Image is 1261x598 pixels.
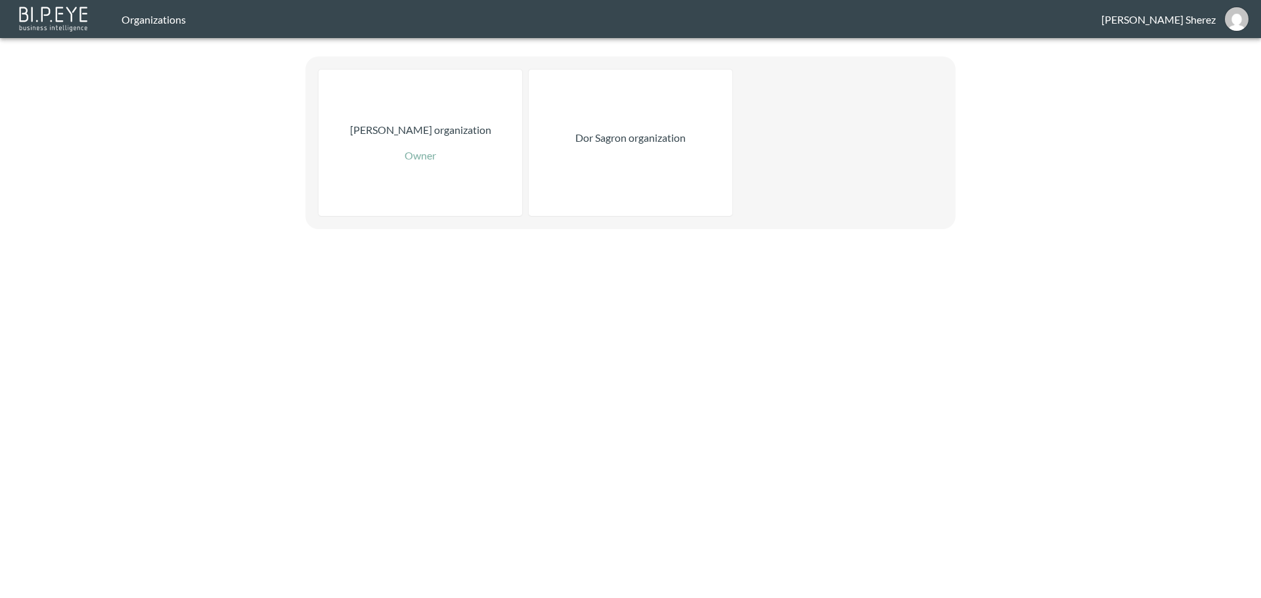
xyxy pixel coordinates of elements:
div: Organizations [122,13,1101,26]
p: Owner [405,148,436,163]
p: Dor Sagron organization [575,130,686,146]
img: bipeye-logo [16,3,92,33]
button: ariels@ibi.co.il [1216,3,1258,35]
div: [PERSON_NAME] Sherez [1101,13,1216,26]
p: [PERSON_NAME] organization [350,122,491,138]
img: 7f1cc0c13fc86b218cd588550a649ee5 [1225,7,1249,31]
